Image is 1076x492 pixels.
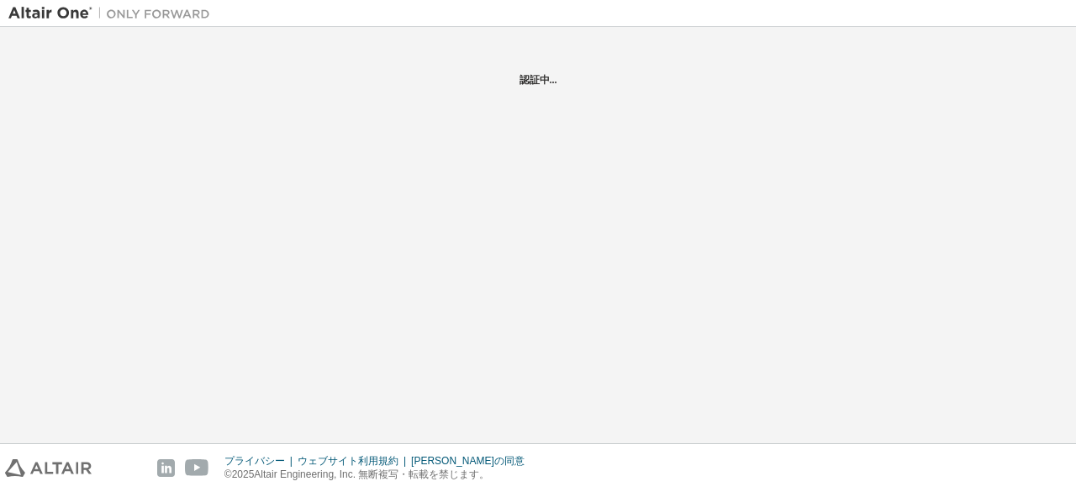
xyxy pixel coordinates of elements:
[298,455,398,467] font: ウェブサイト利用規約
[224,455,285,467] font: プライバシー
[232,468,255,480] font: 2025
[254,468,489,480] font: Altair Engineering, Inc. 無断複写・転載を禁じます。
[157,459,175,477] img: linkedin.svg
[8,5,219,22] img: アルタイルワン
[411,455,525,467] font: [PERSON_NAME]の同意
[224,468,232,480] font: ©
[520,74,557,86] font: 認証中...
[5,459,92,477] img: altair_logo.svg
[185,459,209,477] img: youtube.svg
